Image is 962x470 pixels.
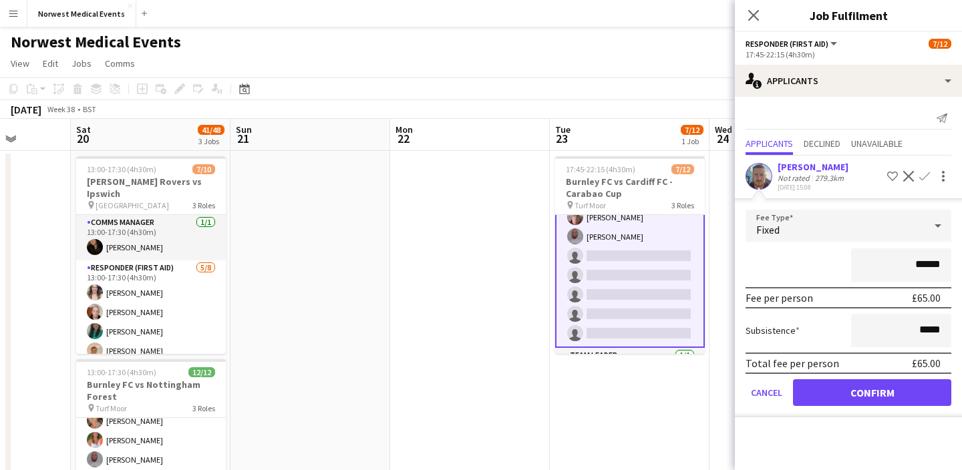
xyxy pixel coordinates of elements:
[681,136,703,146] div: 1 Job
[395,124,413,136] span: Mon
[76,260,226,441] app-card-role: Responder (First Aid)5/813:00-17:30 (4h30m)[PERSON_NAME][PERSON_NAME][PERSON_NAME][PERSON_NAME]
[74,131,91,146] span: 20
[83,104,96,114] div: BST
[555,156,705,354] app-job-card: 17:45-22:15 (4h30m)7/12Burnley FC vs Cardiff FC - Carabao Cup Turf Moor3 Roles[PERSON_NAME][PERSO...
[236,124,252,136] span: Sun
[76,156,226,354] app-job-card: 13:00-17:30 (4h30m)7/10[PERSON_NAME] Rovers vs Ipswich [GEOGRAPHIC_DATA]3 RolesComms Manager1/113...
[71,57,92,69] span: Jobs
[192,164,215,174] span: 7/10
[566,164,635,174] span: 17:45-22:15 (4h30m)
[76,215,226,260] app-card-role: Comms Manager1/113:00-17:30 (4h30m)[PERSON_NAME]
[746,39,828,49] span: Responder (First Aid)
[37,55,63,72] a: Edit
[778,161,848,173] div: [PERSON_NAME]
[5,55,35,72] a: View
[812,173,846,183] div: 279.3km
[671,164,694,174] span: 7/12
[87,367,156,377] span: 13:00-17:30 (4h30m)
[851,139,903,148] span: Unavailable
[96,403,127,413] span: Turf Moor
[234,131,252,146] span: 21
[192,200,215,210] span: 3 Roles
[746,291,813,304] div: Fee per person
[746,49,951,59] div: 17:45-22:15 (4h30m)
[713,131,732,146] span: 24
[555,176,705,200] h3: Burnley FC vs Cardiff FC - Carabao Cup
[735,7,962,24] h3: Job Fulfilment
[746,39,839,49] button: Responder (First Aid)
[804,139,840,148] span: Declined
[746,139,793,148] span: Applicants
[188,367,215,377] span: 12/12
[746,379,788,406] button: Cancel
[11,32,181,52] h1: Norwest Medical Events
[778,173,812,183] div: Not rated
[11,57,29,69] span: View
[76,176,226,200] h3: [PERSON_NAME] Rovers vs Ipswich
[76,124,91,136] span: Sat
[553,131,571,146] span: 23
[192,403,215,413] span: 3 Roles
[393,131,413,146] span: 22
[555,124,571,136] span: Tue
[44,104,77,114] span: Week 38
[96,200,169,210] span: [GEOGRAPHIC_DATA]
[87,164,156,174] span: 13:00-17:30 (4h30m)
[105,57,135,69] span: Comms
[746,324,800,336] label: Subsistence
[778,183,848,192] div: [DATE] 15:08
[43,57,58,69] span: Edit
[746,357,839,370] div: Total fee per person
[575,200,606,210] span: Turf Moor
[756,223,780,236] span: Fixed
[198,136,224,146] div: 3 Jobs
[27,1,136,27] button: Norwest Medical Events
[929,39,951,49] span: 7/12
[715,124,732,136] span: Wed
[793,379,951,406] button: Confirm
[11,103,41,116] div: [DATE]
[100,55,140,72] a: Comms
[555,348,705,393] app-card-role: Team Leader1/1
[912,291,941,304] div: £65.00
[912,357,941,370] div: £65.00
[555,126,705,348] app-card-role: [PERSON_NAME][PERSON_NAME][PERSON_NAME][PERSON_NAME][PERSON_NAME]
[735,65,962,97] div: Applicants
[681,125,703,135] span: 7/12
[198,125,224,135] span: 41/48
[76,379,226,403] h3: Burnley FC vs Nottingham Forest
[66,55,97,72] a: Jobs
[671,200,694,210] span: 3 Roles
